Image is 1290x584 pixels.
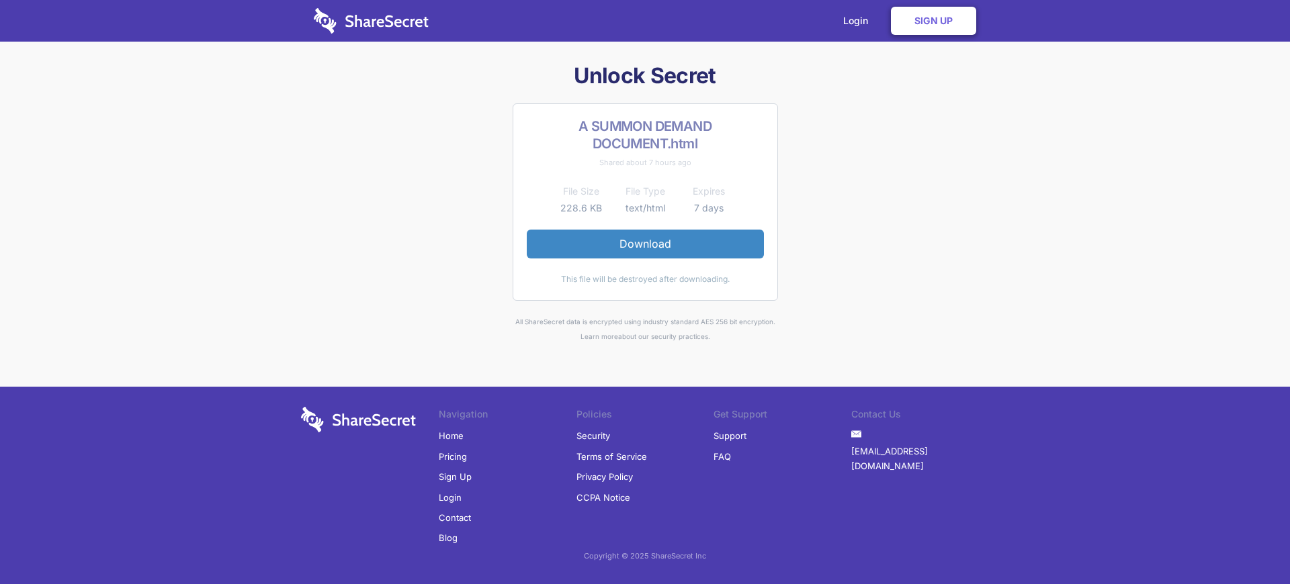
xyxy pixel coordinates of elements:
[314,8,429,34] img: logo-wordmark-white-trans-d4663122ce5f474addd5e946df7df03e33cb6a1c49d2221995e7729f52c070b2.svg
[677,200,741,216] td: 7 days
[851,441,989,477] a: [EMAIL_ADDRESS][DOMAIN_NAME]
[527,230,764,258] a: Download
[576,426,610,446] a: Security
[439,426,464,446] a: Home
[439,467,472,487] a: Sign Up
[714,426,746,446] a: Support
[613,183,677,199] th: File Type
[301,407,416,432] img: logo-wordmark-white-trans-d4663122ce5f474addd5e946df7df03e33cb6a1c49d2221995e7729f52c070b2.svg
[439,487,462,507] a: Login
[527,155,764,170] div: Shared about 7 hours ago
[576,407,714,426] li: Policies
[714,407,851,426] li: Get Support
[613,200,677,216] td: text/html
[576,487,630,507] a: CCPA Notice
[527,117,764,152] h2: A SUMMON DEMAND DOCUMENT.html
[550,183,613,199] th: File Size
[527,272,764,287] div: This file will be destroyed after downloading.
[296,62,994,90] h1: Unlock Secret
[439,507,471,528] a: Contact
[580,332,618,340] a: Learn more
[576,446,647,467] a: Terms of Service
[439,407,576,426] li: Navigation
[677,183,741,199] th: Expires
[439,528,458,548] a: Blog
[891,7,976,35] a: Sign Up
[550,200,613,216] td: 228.6 KB
[296,314,994,344] div: All ShareSecret data is encrypted using industry standard AES 256 bit encryption. about our secur...
[439,446,467,467] a: Pricing
[714,446,731,467] a: FAQ
[851,407,989,426] li: Contact Us
[576,467,633,487] a: Privacy Policy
